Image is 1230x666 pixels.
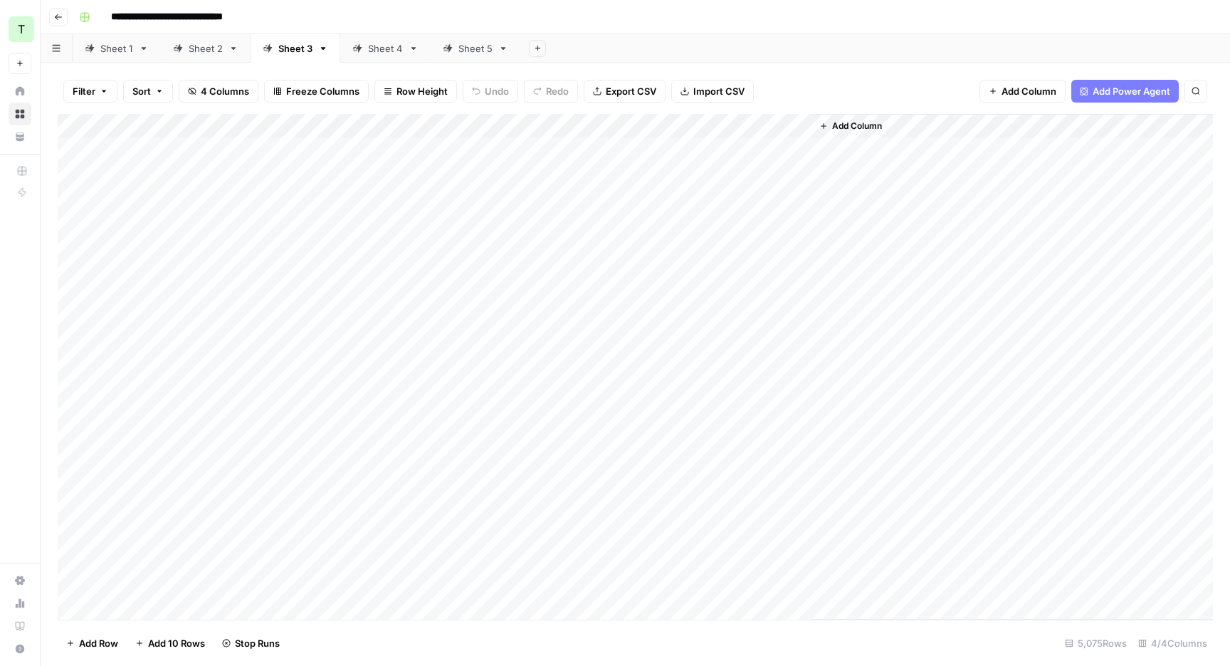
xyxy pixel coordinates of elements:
span: Export CSV [606,84,656,98]
button: Add Column [814,117,888,135]
a: Sheet 2 [161,34,251,63]
span: Sort [132,84,151,98]
a: Usage [9,592,31,615]
span: Freeze Columns [286,84,359,98]
span: Filter [73,84,95,98]
button: Export CSV [584,80,666,103]
div: Sheet 3 [278,41,312,56]
span: Import CSV [693,84,745,98]
button: Sort [123,80,173,103]
a: Browse [9,103,31,125]
a: Sheet 4 [340,34,431,63]
span: Add Row [79,636,118,650]
span: Add Column [1002,84,1056,98]
button: Add Power Agent [1071,80,1179,103]
button: Stop Runs [214,632,288,655]
div: 5,075 Rows [1059,632,1132,655]
button: Add Row [58,632,127,655]
a: Settings [9,569,31,592]
button: Undo [463,80,518,103]
span: Undo [485,84,509,98]
div: Sheet 4 [368,41,403,56]
a: Learning Hub [9,615,31,638]
div: Sheet 5 [458,41,493,56]
a: Home [9,80,31,103]
button: Help + Support [9,638,31,660]
button: Freeze Columns [264,80,369,103]
button: Add 10 Rows [127,632,214,655]
a: Your Data [9,125,31,148]
button: 4 Columns [179,80,258,103]
a: Sheet 1 [73,34,161,63]
span: Row Height [396,84,448,98]
span: Stop Runs [235,636,280,650]
div: Sheet 2 [189,41,223,56]
button: Add Column [979,80,1066,103]
div: Sheet 1 [100,41,133,56]
button: Import CSV [671,80,754,103]
button: Filter [63,80,117,103]
span: Add Column [832,120,882,132]
button: Workspace: TY SEO Team [9,11,31,47]
span: Redo [546,84,569,98]
span: 4 Columns [201,84,249,98]
button: Row Height [374,80,457,103]
span: T [18,21,25,38]
span: Add Power Agent [1093,84,1170,98]
a: Sheet 3 [251,34,340,63]
span: Add 10 Rows [148,636,205,650]
button: Redo [524,80,578,103]
a: Sheet 5 [431,34,520,63]
div: 4/4 Columns [1132,632,1213,655]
